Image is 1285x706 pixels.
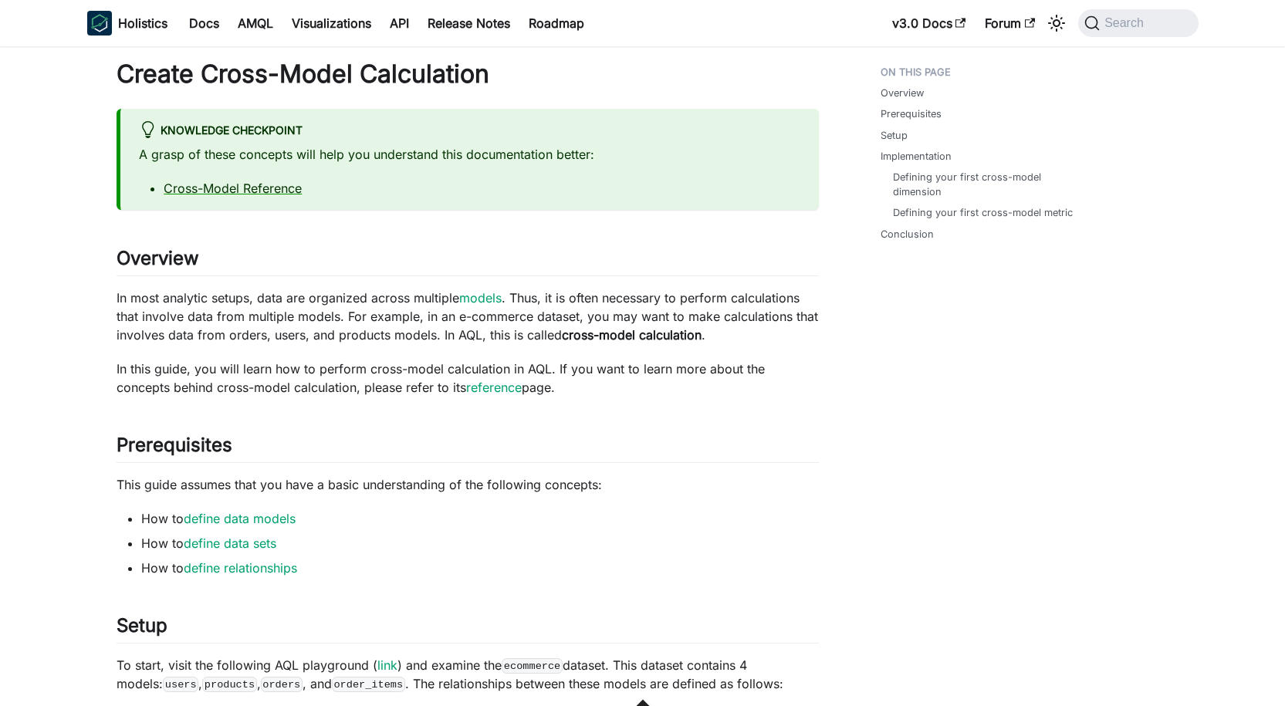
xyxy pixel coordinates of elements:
strong: cross-model calculation [562,327,702,343]
p: This guide assumes that you have a basic understanding of the following concepts: [117,475,819,494]
a: AMQL [228,11,282,35]
a: models [459,290,502,306]
a: Defining your first cross-model metric [893,205,1073,220]
li: How to [141,509,819,528]
a: define data models [184,511,296,526]
li: How to [141,534,819,552]
h2: Prerequisites [117,434,819,463]
p: In most analytic setups, data are organized across multiple . Thus, it is often necessary to perf... [117,289,819,344]
p: In this guide, you will learn how to perform cross-model calculation in AQL. If you want to learn... [117,360,819,397]
code: order_items [332,677,405,692]
a: API [380,11,418,35]
h1: Create Cross-Model Calculation [117,59,819,90]
a: v3.0 Docs [883,11,976,35]
a: reference [466,380,522,395]
a: Visualizations [282,11,380,35]
h2: Setup [117,614,819,644]
a: Cross-Model Reference [164,181,302,196]
li: How to [141,559,819,577]
a: Docs [180,11,228,35]
a: HolisticsHolisticsHolistics [87,11,167,35]
p: A grasp of these concepts will help you understand this documentation better: [139,145,800,164]
code: users [163,677,198,692]
a: link [377,657,397,673]
a: Defining your first cross-model dimension [893,170,1074,199]
code: orders [261,677,303,692]
a: Overview [881,86,924,100]
a: Prerequisites [881,106,942,121]
button: Search (Command+K) [1078,9,1198,37]
a: Setup [881,128,908,143]
div: Knowledge Checkpoint [139,121,800,141]
code: ecommerce [502,658,563,674]
a: Forum [976,11,1044,35]
a: Conclusion [881,227,934,242]
img: Holistics [87,11,112,35]
button: Switch between dark and light mode (currently system mode) [1044,11,1069,35]
p: To start, visit the following AQL playground ( ) and examine the dataset. This dataset contains 4... [117,656,819,693]
a: Roadmap [519,11,593,35]
a: define data sets [184,535,276,551]
span: Search [1100,16,1153,30]
h2: Overview [117,247,819,276]
code: products [202,677,256,692]
a: Implementation [881,149,952,164]
a: define relationships [184,560,297,576]
b: Holistics [118,14,167,32]
a: Release Notes [418,11,519,35]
